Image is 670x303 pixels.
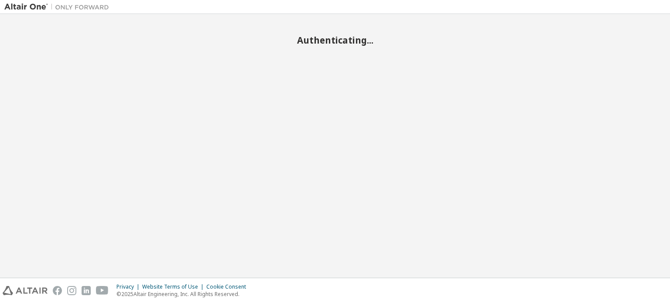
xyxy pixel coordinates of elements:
[116,283,142,290] div: Privacy
[82,286,91,295] img: linkedin.svg
[116,290,251,298] p: © 2025 Altair Engineering, Inc. All Rights Reserved.
[4,34,666,46] h2: Authenticating...
[4,3,113,11] img: Altair One
[142,283,206,290] div: Website Terms of Use
[206,283,251,290] div: Cookie Consent
[67,286,76,295] img: instagram.svg
[96,286,109,295] img: youtube.svg
[53,286,62,295] img: facebook.svg
[3,286,48,295] img: altair_logo.svg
